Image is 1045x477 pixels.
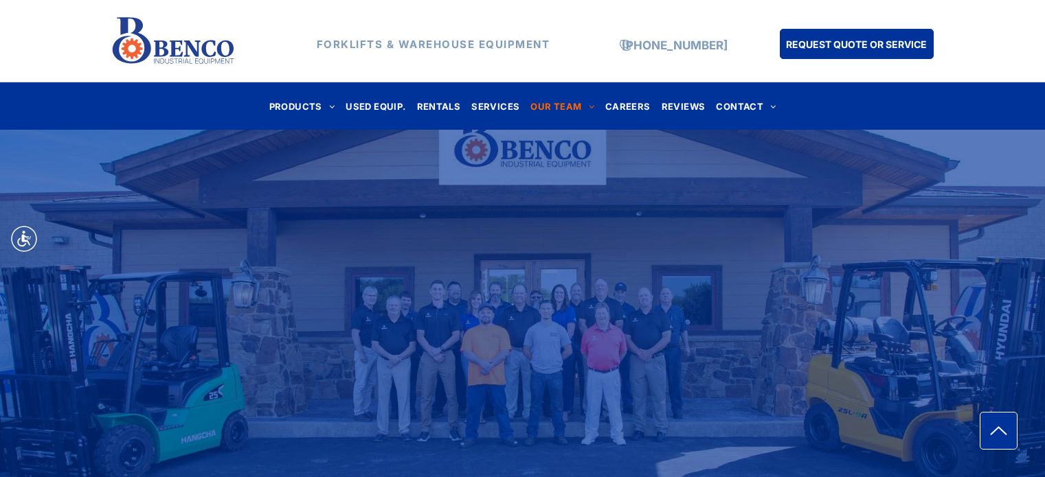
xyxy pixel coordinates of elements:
a: [PHONE_NUMBER] [622,38,728,52]
a: REQUEST QUOTE OR SERVICE [780,29,934,59]
a: OUR TEAM [525,97,600,115]
a: REVIEWS [656,97,711,115]
a: CONTACT [710,97,781,115]
a: CAREERS [600,97,656,115]
a: USED EQUIP. [340,97,411,115]
a: PRODUCTS [264,97,341,115]
strong: FORKLIFTS & WAREHOUSE EQUIPMENT [317,38,550,51]
a: SERVICES [466,97,525,115]
span: REQUEST QUOTE OR SERVICE [786,32,927,57]
a: RENTALS [412,97,467,115]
